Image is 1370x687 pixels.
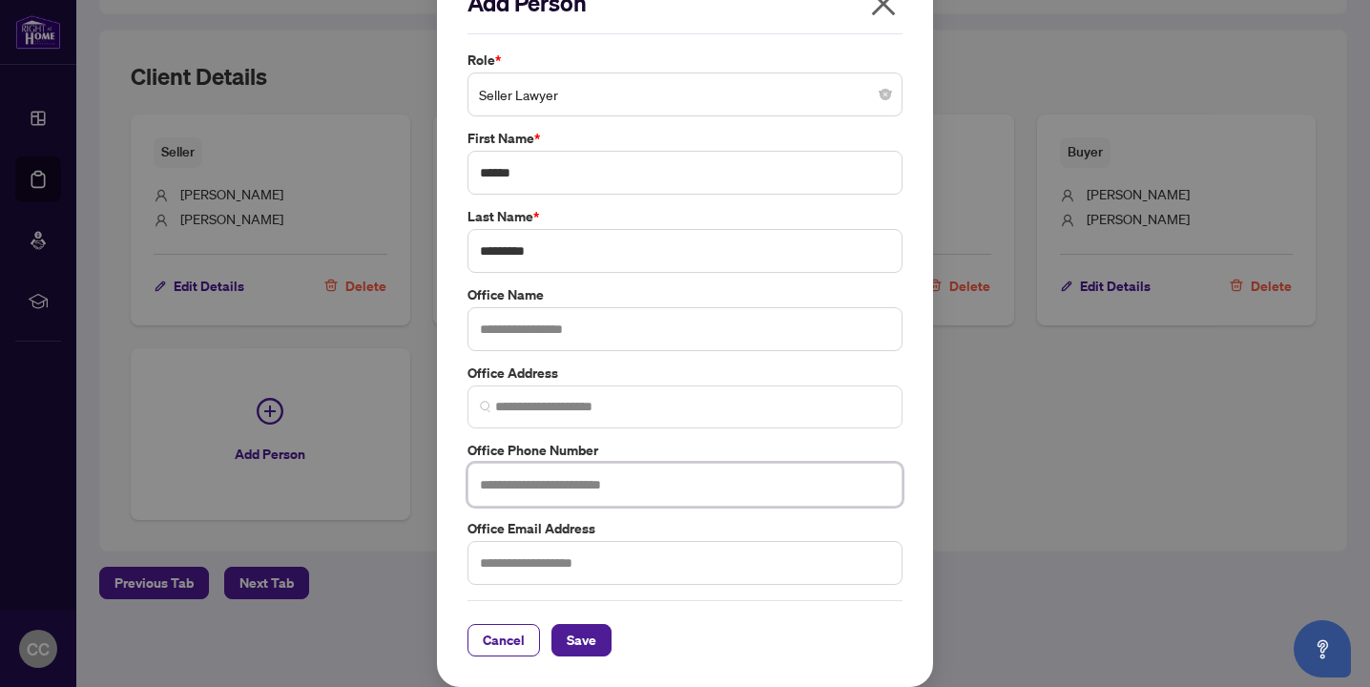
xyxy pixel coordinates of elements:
[467,206,903,227] label: Last Name
[467,624,540,656] button: Cancel
[480,401,491,412] img: search_icon
[483,625,525,656] span: Cancel
[1294,620,1351,677] button: Open asap
[467,363,903,384] label: Office Address
[567,625,596,656] span: Save
[467,128,903,149] label: First Name
[467,284,903,305] label: Office Name
[479,76,891,113] span: Seller Lawyer
[880,89,891,100] span: close-circle
[467,50,903,71] label: Role
[551,624,612,656] button: Save
[467,440,903,461] label: Office Phone Number
[467,518,903,539] label: Office Email Address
